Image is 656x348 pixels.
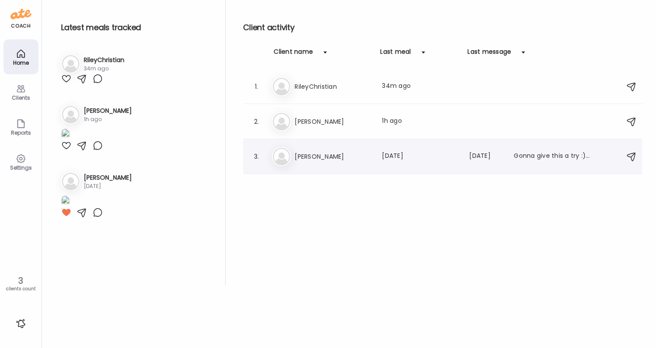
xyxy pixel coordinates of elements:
h3: [PERSON_NAME] [84,106,132,115]
h3: [PERSON_NAME] [295,151,371,162]
img: images%2FaKA3qwz9oIT3bYHDbGi0vspnEph2%2FAt76F6tEBX7rPNJZ4Lr9%2FKRCtO85CH4iCC4Uv9fOP_1080 [61,129,70,140]
img: bg-avatar-default.svg [273,113,290,130]
h2: Latest meals tracked [61,21,211,34]
div: Reports [5,130,37,136]
img: bg-avatar-default.svg [62,55,79,73]
div: 34m ago [382,81,459,92]
h3: [PERSON_NAME] [84,173,132,182]
img: bg-avatar-default.svg [62,173,79,190]
div: Client name [274,47,313,61]
img: ate [10,7,31,21]
div: 1h ago [84,115,132,123]
div: 3 [3,275,38,286]
div: 1. [251,81,261,92]
div: 2. [251,116,261,127]
div: Settings [5,165,37,171]
div: coach [11,22,31,30]
div: clients count [3,286,38,292]
h3: RileyChristian [84,56,124,65]
div: Last message [467,47,511,61]
div: Last meal [380,47,411,61]
div: Clients [5,95,37,101]
div: Home [5,60,37,66]
div: 3. [251,151,261,162]
div: [DATE] [84,182,132,190]
img: bg-avatar-default.svg [273,78,290,95]
img: images%2F9m0wo3u4xiOiSyzKak2CrNyhZrr2%2FmVWsxLtOY3x7RttoqeaQ%2Fv3O85Fo3LmnbsnyNwNVe_1080 [61,195,70,207]
div: [DATE] [382,151,459,162]
div: 1h ago [382,116,459,127]
div: [DATE] [469,151,503,162]
img: bg-avatar-default.svg [62,106,79,123]
h3: RileyChristian [295,81,371,92]
h3: [PERSON_NAME] [295,116,371,127]
img: bg-avatar-default.svg [273,148,290,165]
div: Gonna give this a try :). Will see how it goes. Still looking around. [514,151,591,162]
div: 34m ago [84,65,124,73]
h2: Client activity [243,21,642,34]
